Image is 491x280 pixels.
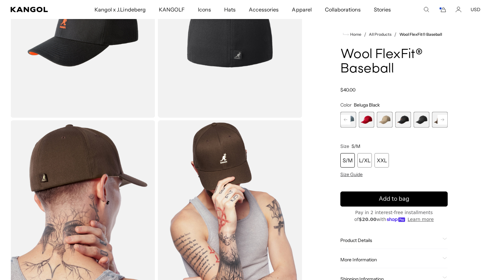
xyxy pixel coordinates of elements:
[340,87,355,93] span: $40.00
[377,112,393,128] div: 4 of 17
[414,112,429,128] label: Black
[379,195,409,204] span: Add to bag
[377,112,393,128] label: Beige
[354,102,380,108] span: Beluga Black
[343,31,361,37] a: Home
[357,153,372,168] div: L/XL
[340,257,440,263] span: More Information
[340,171,363,177] span: Size Guide
[340,102,352,108] span: Color
[340,112,356,128] div: 2 of 17
[374,153,389,168] div: XXL
[414,112,429,128] div: 6 of 17
[352,143,360,149] span: S/M
[340,237,440,243] span: Product Details
[340,153,355,168] div: S/M
[395,112,411,128] label: Beluga Black
[340,143,349,149] span: Size
[340,30,448,38] nav: breadcrumbs
[359,112,374,128] label: Barn Red
[456,7,461,12] a: Account
[11,7,62,12] a: Kangol
[399,32,442,37] a: Wool FlexFit® Baseball
[438,7,446,12] button: Cart
[392,30,396,38] li: /
[432,112,448,128] label: Brown
[340,191,448,207] button: Add to bag
[349,32,361,37] span: Home
[471,7,480,12] button: USD
[369,32,392,37] a: All Products
[361,30,366,38] li: /
[340,48,448,76] h1: Wool FlexFit® Baseball
[432,112,448,128] div: 7 of 17
[423,7,429,12] summary: Search here
[340,112,356,128] label: Heather Blue
[395,112,411,128] div: 5 of 17
[359,112,374,128] div: 3 of 17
